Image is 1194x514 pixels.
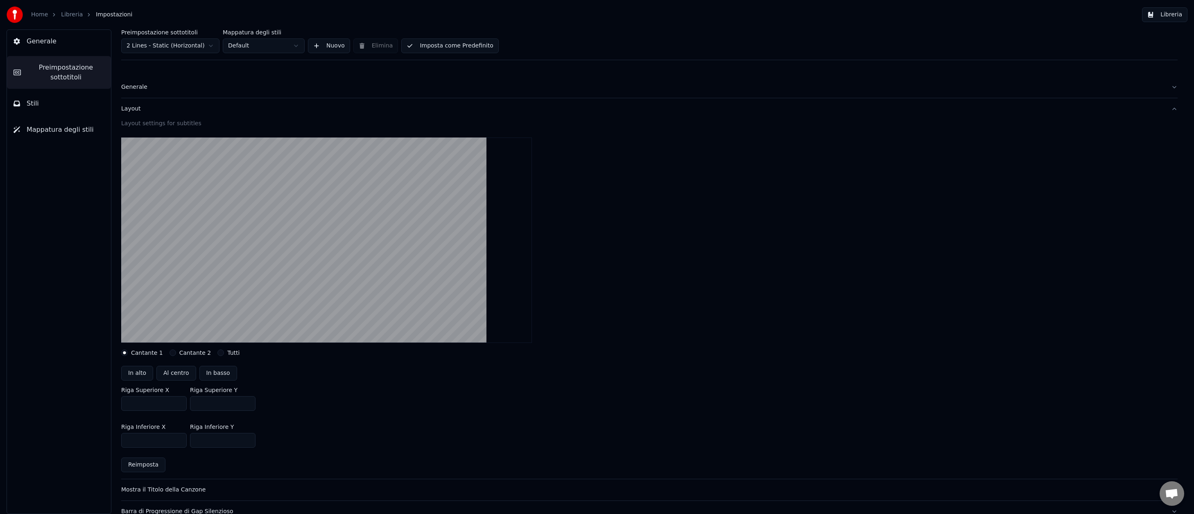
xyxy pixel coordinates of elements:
[27,99,39,108] span: Stili
[7,56,111,89] button: Preimpostazione sottotitoli
[7,7,23,23] img: youka
[27,36,57,46] span: Generale
[121,29,219,35] label: Preimpostazione sottotitoli
[121,119,1178,479] div: Layout
[61,11,83,19] a: Libreria
[7,92,111,115] button: Stili
[121,98,1178,119] button: Layout
[121,83,1165,91] div: Generale
[27,125,94,135] span: Mappatura degli stili
[31,11,132,19] nav: breadcrumb
[227,350,240,356] label: Tutti
[199,366,237,381] button: In basso
[121,458,165,472] button: Reimposta
[7,118,111,141] button: Mappatura degli stili
[131,350,163,356] label: Cantante 1
[401,38,498,53] button: Imposta come Predefinito
[121,119,1178,128] div: Layout settings for subtitles
[190,387,237,393] label: Riga Superiore Y
[31,11,48,19] a: Home
[121,77,1178,98] button: Generale
[96,11,132,19] span: Impostazioni
[121,105,1165,113] div: Layout
[1142,7,1187,22] button: Libreria
[156,366,196,381] button: Al centro
[121,479,1178,500] button: Mostra il Titolo della Canzone
[1160,481,1184,506] a: Aprire la chat
[121,486,1165,494] div: Mostra il Titolo della Canzone
[190,424,234,430] label: Riga Inferiore Y
[7,30,111,53] button: Generale
[223,29,305,35] label: Mappatura degli stili
[179,350,211,356] label: Cantante 2
[121,366,153,381] button: In alto
[121,387,169,393] label: Riga Superiore X
[121,424,165,430] label: Riga Inferiore X
[308,38,350,53] button: Nuovo
[27,63,104,82] span: Preimpostazione sottotitoli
